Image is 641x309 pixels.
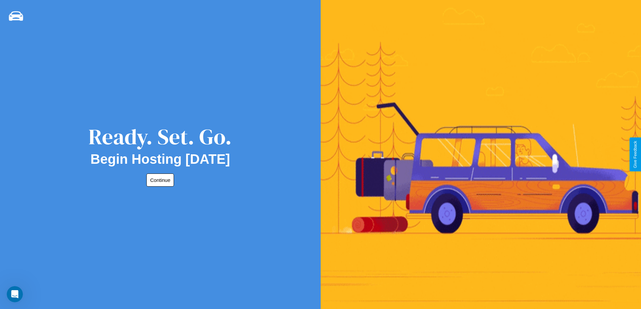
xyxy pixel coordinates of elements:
h2: Begin Hosting [DATE] [91,152,230,167]
iframe: Intercom live chat [7,286,23,302]
div: Ready. Set. Go. [88,122,232,152]
button: Continue [146,173,174,187]
div: Give Feedback [633,141,638,168]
